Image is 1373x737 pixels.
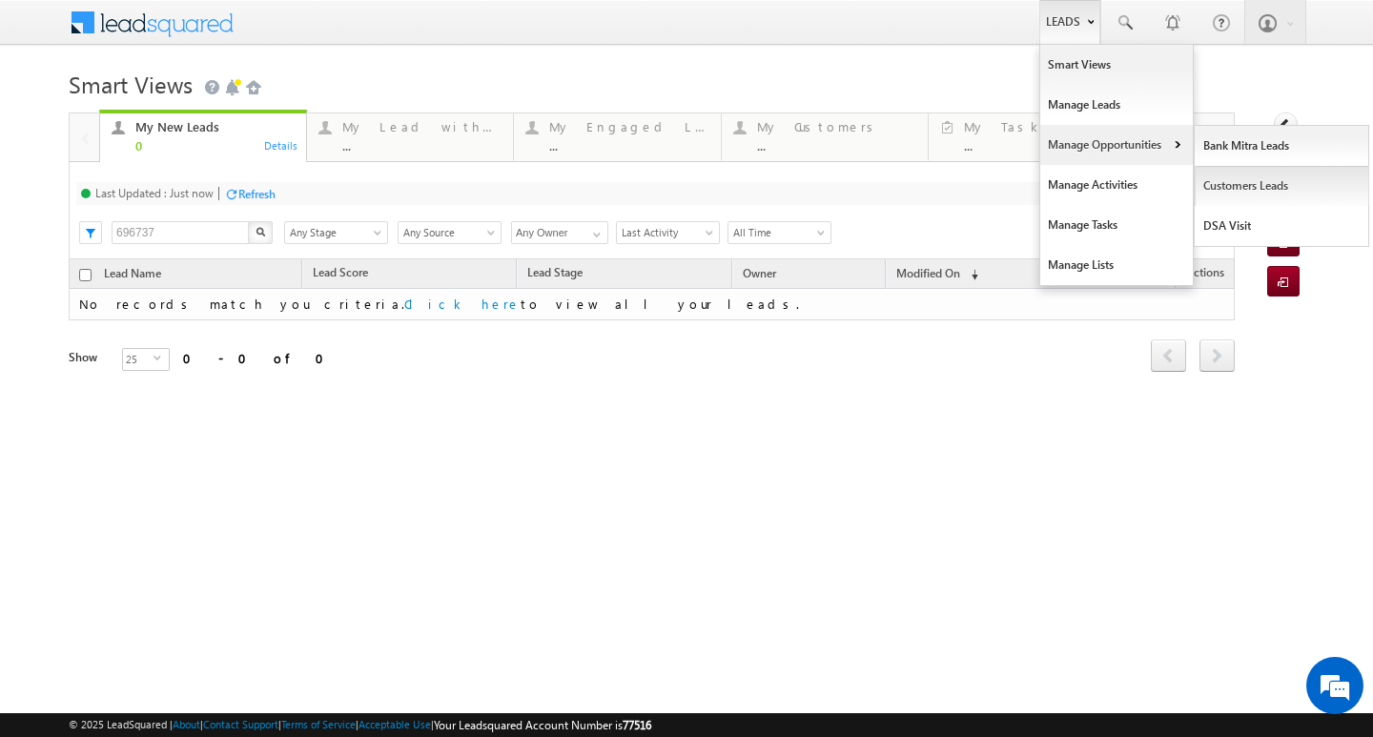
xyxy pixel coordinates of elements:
span: 77516 [623,718,651,732]
td: No records match you criteria. to view all your leads. [69,289,1235,320]
a: Smart Views [1040,45,1193,85]
div: My Engaged Lead [549,119,708,134]
a: All Time [727,221,831,244]
a: Lead Name [94,263,171,288]
div: My Customers [757,119,916,134]
input: Check all records [79,269,92,281]
span: Any Source [399,224,495,241]
a: Manage Leads [1040,85,1193,125]
a: Click here [404,296,521,312]
input: Search Leads [112,221,250,244]
a: prev [1151,341,1186,372]
span: Modified On [896,266,960,280]
a: Terms of Service [281,718,356,730]
div: Lead Source Filter [398,220,502,244]
span: Owner [743,266,776,280]
a: My Engaged Lead... [513,113,721,161]
a: Any Stage [284,221,388,244]
span: Actions [1177,262,1234,287]
div: My Lead with Pending Tasks [342,119,502,134]
a: My New Leads0Details [99,110,307,163]
span: prev [1151,339,1186,372]
img: d_60004797649_company_0_60004797649 [32,100,80,125]
a: Modified On (sorted descending) [887,262,988,287]
div: My New Leads [135,119,295,134]
input: Type to Search [511,221,608,244]
div: ... [549,138,708,153]
span: All Time [728,224,825,241]
div: ... [964,138,1122,153]
a: My Customers... [721,113,929,161]
a: Customers Leads [1195,166,1369,206]
span: Your Leadsquared Account Number is [434,718,651,732]
div: Show [69,349,107,366]
span: 25 [123,349,154,370]
a: Manage Opportunities [1040,125,1193,165]
span: next [1199,339,1235,372]
div: ... [757,138,916,153]
a: Manage Tasks [1040,205,1193,245]
div: Refresh [238,187,276,201]
span: © 2025 LeadSquared | | | | | [69,716,651,734]
a: My Tasks... [928,113,1135,161]
a: DSA Visit [1195,206,1369,246]
div: Last Updated : Just now [95,186,214,200]
div: My Tasks [964,119,1122,134]
span: select [154,354,169,362]
a: next [1199,341,1235,372]
a: Acceptable Use [359,718,431,730]
div: Owner Filter [511,220,606,244]
span: Smart Views [69,69,193,99]
div: 0 - 0 of 0 [183,347,336,369]
em: Start Chat [259,587,346,613]
a: Manage Activities [1040,165,1193,205]
span: (sorted descending) [963,267,978,282]
span: Last Activity [617,224,713,241]
div: Minimize live chat window [313,10,359,55]
a: About [173,718,200,730]
span: Any Stage [285,224,381,241]
div: 0 [135,138,295,153]
a: My Lead with Pending Tasks... [306,113,514,161]
div: Lead Stage Filter [284,220,388,244]
textarea: Type your message and hit 'Enter' [25,176,348,571]
div: Details [263,136,299,154]
span: Lead Stage [527,265,583,279]
a: Any Source [398,221,502,244]
a: Bank Mitra Leads [1195,126,1369,166]
a: Manage Lists [1040,245,1193,285]
div: ... [342,138,502,153]
a: Lead Score [303,262,378,287]
img: Search [256,227,265,236]
a: Lead Stage [518,262,592,287]
span: Lead Score [313,265,368,279]
a: Last Activity [616,221,720,244]
a: Show All Items [583,222,606,241]
a: Contact Support [203,718,278,730]
div: Chat with us now [99,100,320,125]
